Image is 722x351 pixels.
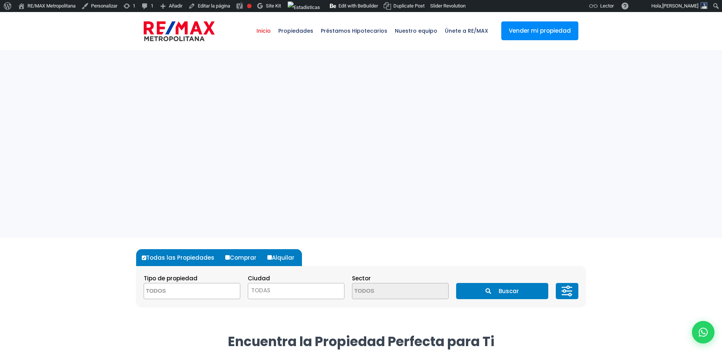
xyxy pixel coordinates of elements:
a: Préstamos Hipotecarios [317,12,391,50]
button: Buscar [456,283,548,299]
input: Alquilar [267,255,272,260]
input: Todas las Propiedades [142,256,146,260]
a: Inicio [253,12,275,50]
div: Frase clave objetivo no establecida [247,4,252,8]
span: Propiedades [275,20,317,42]
a: Nuestro equipo [391,12,441,50]
a: Vender mi propiedad [501,21,578,40]
textarea: Search [352,283,425,300]
span: Únete a RE/MAX [441,20,492,42]
span: [PERSON_NAME] [662,3,698,9]
span: Site Kit [266,3,281,9]
span: Préstamos Hipotecarios [317,20,391,42]
span: Tipo de propiedad [144,274,197,282]
span: TODAS [248,283,344,299]
img: Visitas de 48 horas. Haz clic para ver más estadísticas del sitio. [288,2,320,14]
span: TODAS [248,285,344,296]
a: Únete a RE/MAX [441,12,492,50]
span: Ciudad [248,274,270,282]
span: TODAS [251,286,270,294]
label: Comprar [223,249,264,266]
label: Todas las Propiedades [140,249,222,266]
span: Slider Revolution [430,3,466,9]
span: Sector [352,274,371,282]
img: remax-metropolitana-logo [144,20,215,42]
input: Comprar [225,255,230,260]
span: Inicio [253,20,275,42]
a: RE/MAX Metropolitana [144,12,215,50]
a: Propiedades [275,12,317,50]
label: Alquilar [265,249,302,266]
textarea: Search [144,283,217,300]
span: Nuestro equipo [391,20,441,42]
strong: Encuentra la Propiedad Perfecta para Ti [228,332,494,351]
